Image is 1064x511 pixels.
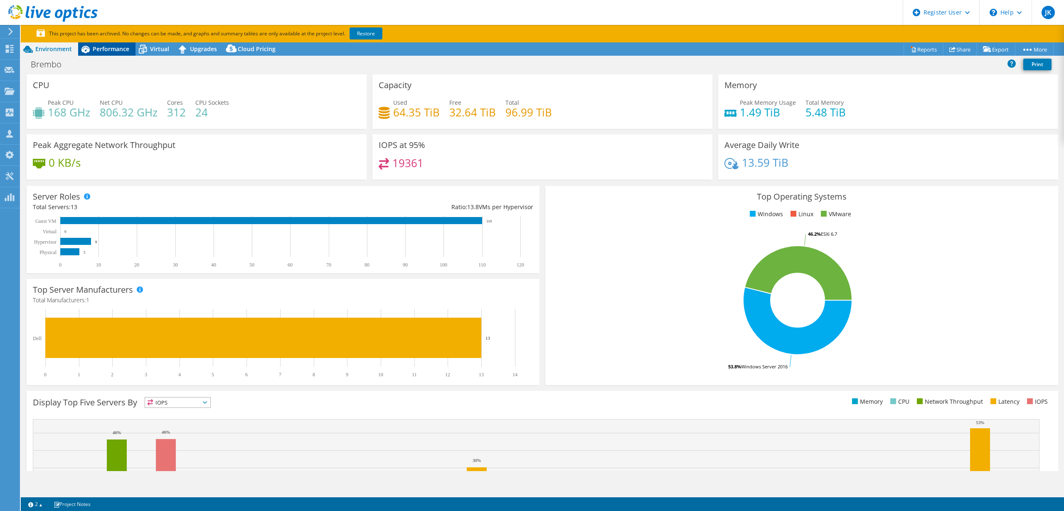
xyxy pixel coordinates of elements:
a: 2 [22,499,48,509]
a: Print [1023,59,1052,70]
span: Peak Memory Usage [740,99,796,106]
svg: \n [990,9,997,16]
h4: Total Manufacturers: [33,296,533,305]
h4: 168 GHz [48,108,90,117]
text: 0 [64,230,66,234]
h4: 312 [167,108,186,117]
h3: IOPS at 95% [379,141,425,150]
h3: Peak Aggregate Network Throughput [33,141,175,150]
text: 0 [44,372,47,378]
li: Network Throughput [915,397,983,406]
text: 20 [134,262,139,268]
text: 8 [95,240,97,244]
h4: 64.35 TiB [393,108,440,117]
tspan: ESXi 6.7 [821,231,837,237]
text: 110 [478,262,486,268]
span: Upgrades [190,45,217,53]
text: 2 [111,372,113,378]
text: Physical [39,249,57,255]
a: Project Notes [48,499,96,509]
h4: 13.59 TiB [742,158,788,167]
text: 0 [59,262,62,268]
tspan: 53.8% [728,363,741,370]
a: Reports [904,43,943,56]
text: 46% [162,430,170,434]
h3: Memory [724,81,757,90]
h4: 0 KB/s [49,158,81,167]
span: Performance [93,45,129,53]
a: More [1015,43,1054,56]
h3: Capacity [379,81,411,90]
h4: 5.48 TiB [805,108,846,117]
text: Virtual [43,229,57,235]
text: 5 [212,372,214,378]
h4: 19361 [392,158,424,168]
span: Environment [35,45,72,53]
span: Peak CPU [48,99,74,106]
text: 12 [445,372,450,378]
text: 30% [473,458,481,463]
text: Dell [33,336,42,341]
span: Free [449,99,461,106]
text: 60 [288,262,293,268]
h4: 32.64 TiB [449,108,496,117]
text: 120 [517,262,524,268]
span: Net CPU [100,99,123,106]
text: 53% [976,420,984,425]
text: 46% [113,430,121,435]
span: JK [1042,6,1055,19]
span: Cloud Pricing [238,45,276,53]
span: IOPS [145,397,210,407]
text: 40 [211,262,216,268]
tspan: 46.2% [808,231,821,237]
text: 50 [249,262,254,268]
li: IOPS [1025,397,1048,406]
h4: 96.99 TiB [505,108,552,117]
text: 7 [279,372,281,378]
tspan: Windows Server 2016 [741,363,788,370]
text: 13 [479,372,484,378]
text: 11 [412,372,417,378]
text: 14 [512,372,517,378]
span: 1 [86,296,89,304]
a: Export [977,43,1015,56]
h1: Brembo [27,60,74,69]
text: 5 [84,250,86,254]
p: This project has been archived. No changes can be made, and graphs and summary tables are only av... [37,29,444,38]
li: VMware [819,210,851,219]
text: 8 [313,372,315,378]
text: 90 [403,262,408,268]
li: Linux [788,210,813,219]
li: Latency [988,397,1020,406]
li: Memory [850,397,883,406]
span: Used [393,99,407,106]
h4: 24 [195,108,229,117]
text: 110 [486,219,492,223]
text: Guest VM [35,218,56,224]
h4: 1.49 TiB [740,108,796,117]
h3: Average Daily Write [724,141,799,150]
a: Share [943,43,977,56]
text: 10 [378,372,383,378]
text: 4 [178,372,181,378]
h3: Top Operating Systems [552,192,1052,201]
a: Restore [350,27,382,39]
span: Total Memory [805,99,844,106]
span: 13.8 [467,203,479,211]
h3: CPU [33,81,49,90]
span: Total [505,99,519,106]
text: 3 [145,372,147,378]
li: CPU [888,397,909,406]
h4: 806.32 GHz [100,108,158,117]
h3: Server Roles [33,192,80,201]
h3: Top Server Manufacturers [33,285,133,294]
li: Windows [748,210,783,219]
text: 70 [326,262,331,268]
text: 1 [78,372,80,378]
span: 13 [71,203,77,211]
span: Virtual [150,45,169,53]
text: 10 [96,262,101,268]
text: Hypervisor [34,239,57,245]
span: CPU Sockets [195,99,229,106]
div: Ratio: VMs per Hypervisor [283,202,533,212]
